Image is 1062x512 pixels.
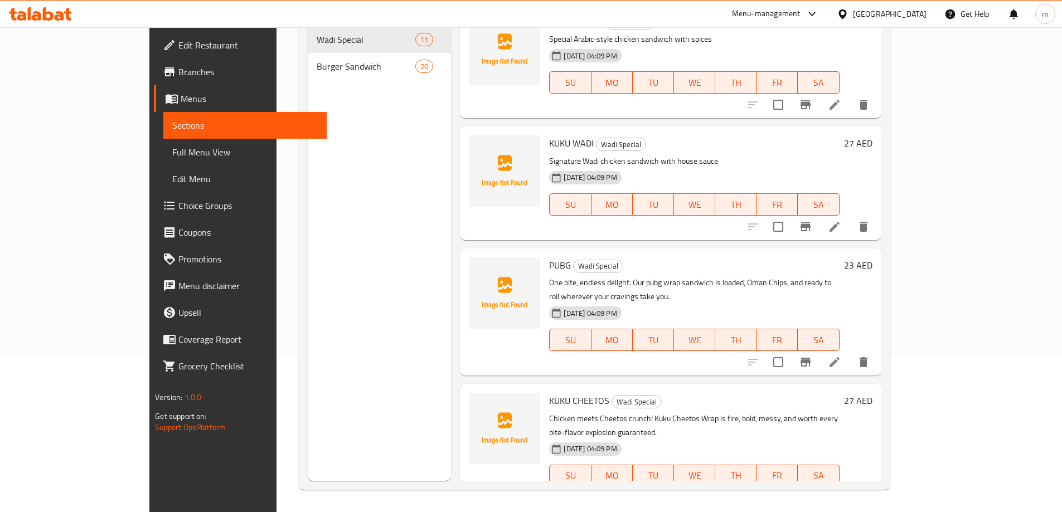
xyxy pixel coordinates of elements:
span: m [1042,8,1049,20]
a: Edit menu item [828,355,841,369]
span: Grocery Checklist [178,359,318,373]
span: Wadi Special [612,396,661,408]
span: TH [720,75,752,91]
a: Edit menu item [828,220,841,233]
span: Get support on: [155,409,206,423]
a: Support.OpsPlatform [155,420,226,435]
span: TU [637,75,670,91]
span: Sections [172,119,318,132]
span: 11 [416,35,433,45]
button: TU [633,465,674,487]
span: FR [761,332,793,348]
span: Edit Menu [172,172,318,186]
button: WE [674,465,715,487]
img: KUKU WADI [469,135,540,207]
a: Upsell [154,299,327,326]
button: TH [715,329,757,351]
a: Branches [154,58,327,85]
span: SA [802,75,835,91]
button: SA [798,193,839,216]
button: Branch-specific-item [792,91,819,118]
img: KUKU CHEETOS [469,393,540,464]
span: SU [554,197,586,213]
span: TU [637,332,670,348]
p: Special Arabic-style chicken sandwich with spices [549,32,839,46]
span: SU [554,332,586,348]
h6: 27 AED [844,393,872,408]
div: Burger Sandwich20 [308,53,451,80]
a: Edit menu item [828,98,841,111]
button: TH [715,193,757,216]
span: Full Menu View [172,145,318,159]
button: FR [757,465,798,487]
span: SU [554,75,586,91]
span: Wadi Special [317,33,415,46]
button: SA [798,329,839,351]
a: Menus [154,85,327,112]
button: TU [633,71,674,94]
span: WE [678,332,711,348]
a: Sections [163,112,327,139]
a: Choice Groups [154,192,327,219]
span: PUBG [549,257,571,274]
span: WE [678,467,711,484]
button: SU [549,465,591,487]
span: SU [554,467,586,484]
span: Branches [178,65,318,79]
button: MO [591,71,633,94]
button: TU [633,329,674,351]
span: TU [637,467,670,484]
span: Promotions [178,252,318,266]
span: Upsell [178,306,318,319]
span: Version: [155,390,182,404]
button: FR [757,71,798,94]
span: FR [761,75,793,91]
span: Select to update [767,350,790,374]
span: MO [596,197,628,213]
span: Wadi Special [574,260,623,272]
span: SA [802,197,835,213]
a: Coupons [154,219,327,246]
nav: Menu sections [308,22,451,84]
div: Wadi Special [612,395,662,408]
span: FR [761,467,793,484]
a: Edit Menu [163,165,327,192]
h6: 23 AED [844,257,872,273]
div: Wadi Special [573,260,623,273]
button: SA [798,465,839,487]
button: MO [591,193,633,216]
span: KUKU CHEETOS [549,392,609,409]
a: Grocery Checklist [154,353,327,379]
span: [DATE] 04:09 PM [559,172,621,183]
span: Coupons [178,226,318,239]
button: WE [674,329,715,351]
button: MO [591,465,633,487]
p: Chicken meets Cheetos crunch! Kuku Cheetos Wrap is fire, bold, messy, and worth every bite-flavor... [549,412,839,440]
button: TH [715,465,757,487]
span: [DATE] 04:09 PM [559,308,621,319]
span: Coverage Report [178,333,318,346]
h6: 24 AED [844,14,872,30]
span: Select to update [767,215,790,238]
span: TH [720,467,752,484]
span: Edit Restaurant [178,38,318,52]
span: [DATE] 04:09 PM [559,443,621,454]
button: TU [633,193,674,216]
span: WE [678,75,711,91]
span: Burger Sandwich [317,60,415,73]
button: SA [798,71,839,94]
img: KUKU ARABIC [469,14,540,85]
p: Signature Wadi chicken sandwich with house sauce [549,154,839,168]
span: 1.0.0 [185,390,202,404]
span: TH [720,332,752,348]
span: TH [720,197,752,213]
button: TH [715,71,757,94]
span: FR [761,197,793,213]
button: SU [549,193,591,216]
button: Branch-specific-item [792,213,819,240]
button: WE [674,193,715,216]
span: KUKU WADI [549,135,594,152]
span: 20 [416,61,433,72]
a: Coverage Report [154,326,327,353]
button: MO [591,329,633,351]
